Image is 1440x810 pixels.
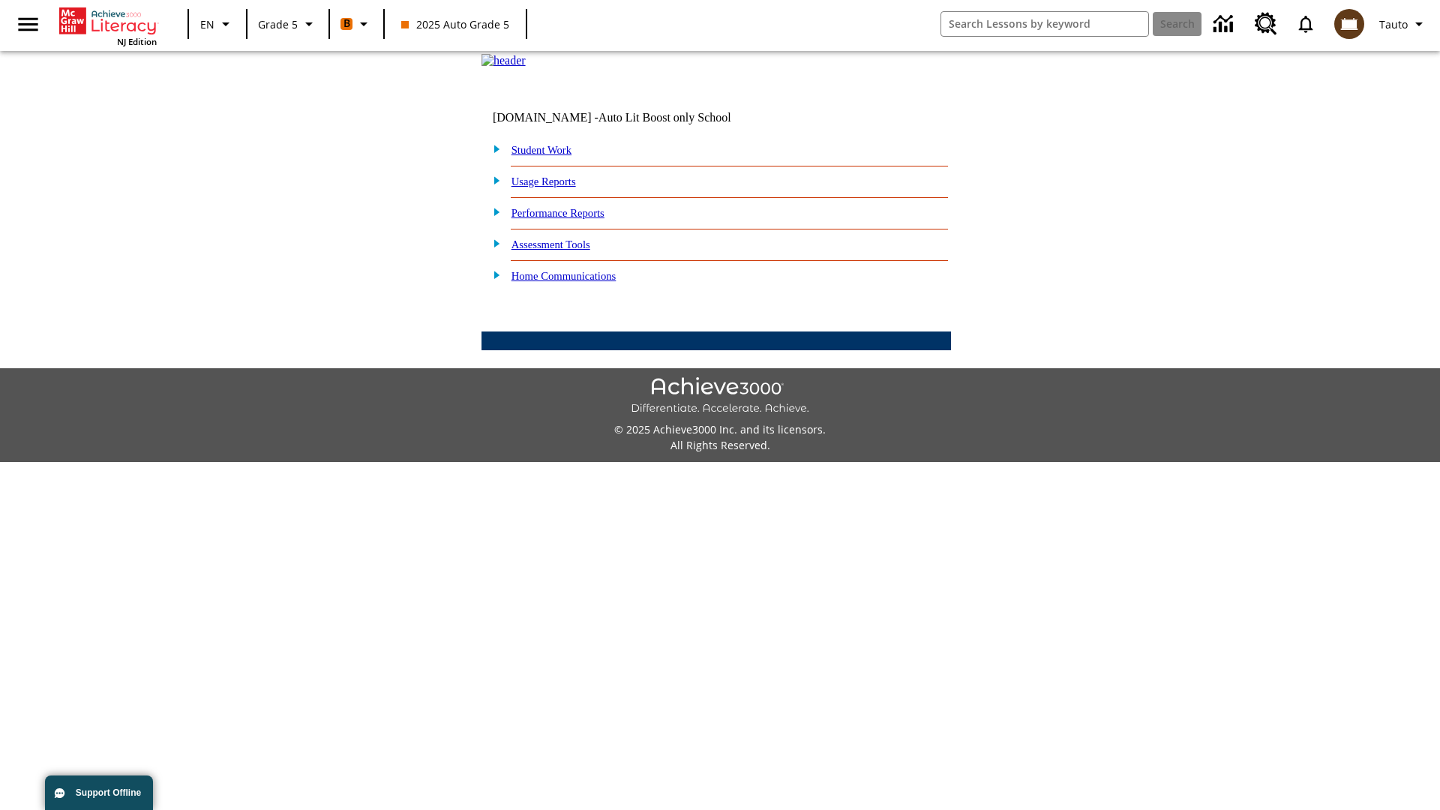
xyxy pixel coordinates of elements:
img: Achieve3000 Differentiate Accelerate Achieve [631,377,809,415]
button: Select a new avatar [1325,4,1373,43]
img: plus.gif [485,205,501,218]
span: NJ Edition [117,36,157,47]
button: Boost Class color is orange. Change class color [334,10,379,37]
span: Support Offline [76,787,141,798]
button: Profile/Settings [1373,10,1434,37]
img: plus.gif [485,173,501,187]
button: Open side menu [6,2,50,46]
a: Assessment Tools [511,238,590,250]
img: plus.gif [485,236,501,250]
span: Tauto [1379,16,1408,32]
span: 2025 Auto Grade 5 [401,16,509,32]
a: Notifications [1286,4,1325,43]
span: EN [200,16,214,32]
img: plus.gif [485,142,501,155]
a: Data Center [1204,4,1246,45]
span: B [343,14,350,33]
button: Language: EN, Select a language [193,10,241,37]
img: avatar image [1334,9,1364,39]
button: Support Offline [45,775,153,810]
span: Grade 5 [258,16,298,32]
td: [DOMAIN_NAME] - [493,111,769,124]
a: Student Work [511,144,571,156]
img: plus.gif [485,268,501,281]
a: Performance Reports [511,207,604,219]
img: header [481,54,526,67]
button: Grade: Grade 5, Select a grade [252,10,324,37]
input: search field [941,12,1148,36]
nobr: Auto Lit Boost only School [598,111,731,124]
a: Usage Reports [511,175,576,187]
a: Resource Center, Will open in new tab [1246,4,1286,44]
a: Home Communications [511,270,616,282]
div: Home [59,4,157,47]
